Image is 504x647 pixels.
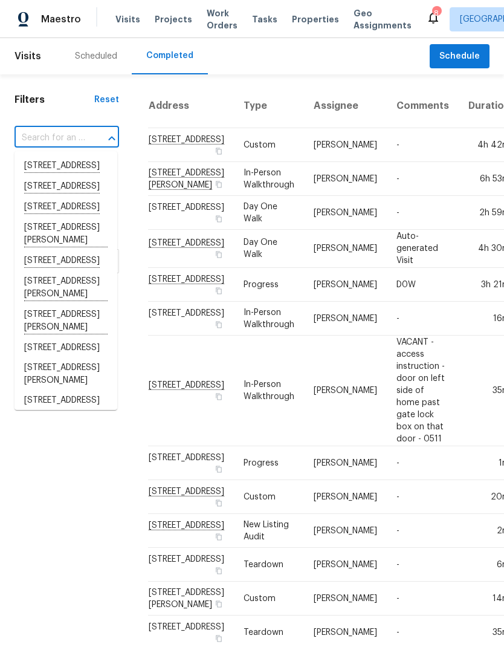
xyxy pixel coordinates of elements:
[304,128,387,162] td: [PERSON_NAME]
[148,196,234,230] td: [STREET_ADDRESS]
[387,128,459,162] td: -
[234,128,304,162] td: Custom
[234,548,304,582] td: Teardown
[115,13,140,25] span: Visits
[387,84,459,128] th: Comments
[234,480,304,514] td: Custom
[387,336,459,446] td: VACANT - access instruction - door on left side of home past gate lock box on that door - 0511
[234,302,304,336] td: In-Person Walkthrough
[292,13,339,25] span: Properties
[234,196,304,230] td: Day One Walk
[387,302,459,336] td: -
[234,336,304,446] td: In-Person Walkthrough
[304,480,387,514] td: [PERSON_NAME]
[304,336,387,446] td: [PERSON_NAME]
[387,480,459,514] td: -
[94,94,119,106] div: Reset
[213,319,224,330] button: Copy Address
[148,84,234,128] th: Address
[213,179,224,190] button: Copy Address
[103,130,120,147] button: Close
[41,13,81,25] span: Maestro
[432,7,441,19] div: 8
[304,582,387,616] td: [PERSON_NAME]
[387,582,459,616] td: -
[234,268,304,302] td: Progress
[234,162,304,196] td: In-Person Walkthrough
[252,15,277,24] span: Tasks
[354,7,412,31] span: Geo Assignments
[387,268,459,302] td: D0W
[213,599,224,610] button: Copy Address
[304,230,387,268] td: [PERSON_NAME]
[213,213,224,224] button: Copy Address
[387,196,459,230] td: -
[304,446,387,480] td: [PERSON_NAME]
[155,13,192,25] span: Projects
[213,532,224,542] button: Copy Address
[234,582,304,616] td: Custom
[387,548,459,582] td: -
[387,230,459,268] td: Auto-generated Visit
[213,633,224,644] button: Copy Address
[148,302,234,336] td: [STREET_ADDRESS]
[213,249,224,260] button: Copy Address
[75,50,117,62] div: Scheduled
[304,84,387,128] th: Assignee
[148,582,234,616] td: [STREET_ADDRESS][PERSON_NAME]
[387,162,459,196] td: -
[234,514,304,548] td: New Listing Audit
[148,446,234,480] td: [STREET_ADDRESS]
[207,7,237,31] span: Work Orders
[213,498,224,509] button: Copy Address
[213,391,224,402] button: Copy Address
[213,565,224,576] button: Copy Address
[15,358,117,391] li: [STREET_ADDRESS][PERSON_NAME]
[304,302,387,336] td: [PERSON_NAME]
[387,446,459,480] td: -
[213,146,224,157] button: Copy Address
[304,196,387,230] td: [PERSON_NAME]
[234,230,304,268] td: Day One Walk
[234,446,304,480] td: Progress
[148,548,234,582] td: [STREET_ADDRESS]
[213,285,224,296] button: Copy Address
[430,44,489,69] button: Schedule
[234,84,304,128] th: Type
[387,514,459,548] td: -
[15,391,117,411] li: [STREET_ADDRESS]
[15,129,85,148] input: Search for an address...
[304,268,387,302] td: [PERSON_NAME]
[15,43,41,70] span: Visits
[146,50,193,62] div: Completed
[439,49,480,64] span: Schedule
[304,162,387,196] td: [PERSON_NAME]
[15,338,117,358] li: [STREET_ADDRESS]
[15,94,94,106] h1: Filters
[213,464,224,475] button: Copy Address
[304,514,387,548] td: [PERSON_NAME]
[304,548,387,582] td: [PERSON_NAME]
